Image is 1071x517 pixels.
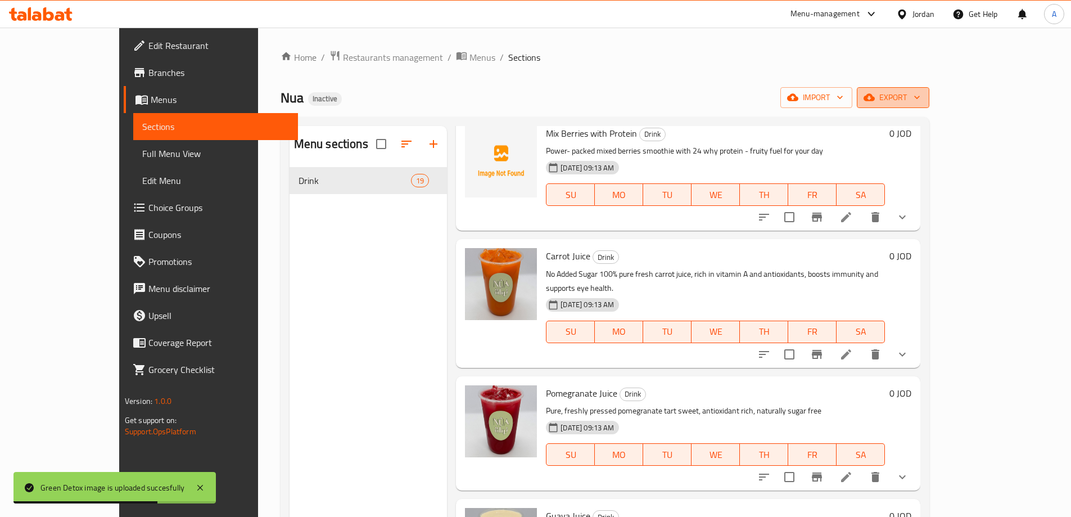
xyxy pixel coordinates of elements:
div: Drink [593,250,619,264]
span: Mix Berries with Protein [546,125,637,142]
span: TH [744,323,784,340]
div: Drink19 [290,167,448,194]
span: 19 [412,176,428,186]
button: Branch-specific-item [803,464,830,491]
div: Jordan [912,8,934,20]
span: [DATE] 09:13 AM [556,422,618,433]
span: Sort sections [393,131,420,158]
button: Add section [420,131,447,158]
span: Sections [508,51,540,64]
button: WE [692,321,740,343]
span: Branches [148,66,289,79]
span: Restaurants management [343,51,443,64]
a: Edit Menu [133,167,298,194]
span: FR [793,323,832,340]
h2: Menu sections [294,136,368,152]
button: SA [837,183,885,206]
a: Restaurants management [329,50,443,65]
div: Green Detox image is uploaded succesfully [40,482,184,494]
button: MO [595,443,643,466]
button: Branch-specific-item [803,204,830,231]
button: WE [692,443,740,466]
span: import [789,91,843,105]
span: Coupons [148,228,289,241]
div: items [411,174,429,187]
span: SA [841,187,880,203]
a: Full Menu View [133,140,298,167]
a: Sections [133,113,298,140]
span: Edit Menu [142,174,289,187]
span: SU [551,187,590,203]
div: Menu-management [790,7,860,21]
li: / [448,51,451,64]
div: Drink [620,388,646,401]
span: Coverage Report [148,336,289,349]
button: TH [740,321,788,343]
span: MO [599,323,639,340]
button: TH [740,443,788,466]
span: Inactive [308,94,342,104]
span: FR [793,447,832,463]
img: Pomegranate Juice [465,385,537,457]
a: Menus [124,86,298,113]
button: FR [788,321,837,343]
span: Pomegranate Juice [546,385,617,402]
span: Select all sections [369,132,393,156]
span: MO [599,187,639,203]
span: TH [744,187,784,203]
span: Upsell [148,309,289,322]
span: Sections [142,120,289,133]
span: A [1052,8,1056,20]
h6: 0 JOD [889,125,911,141]
span: Menus [469,51,495,64]
div: Drink [299,174,411,187]
span: SU [551,323,590,340]
button: FR [788,183,837,206]
button: show more [889,464,916,491]
span: [DATE] 09:13 AM [556,299,618,310]
span: Menus [151,93,289,106]
a: Coverage Report [124,329,298,356]
svg: Show Choices [896,348,909,361]
button: MO [595,321,643,343]
a: Menus [456,50,495,65]
span: SA [841,323,880,340]
span: Drink [620,388,645,401]
span: TU [648,187,687,203]
button: FR [788,443,837,466]
a: Coupons [124,221,298,248]
a: Grocery Checklist [124,356,298,383]
button: export [857,87,929,108]
button: delete [862,464,889,491]
span: WE [696,447,735,463]
button: sort-choices [751,464,778,491]
span: FR [793,187,832,203]
span: WE [696,187,735,203]
span: MO [599,447,639,463]
a: Edit menu item [839,348,853,361]
span: Drink [640,128,665,141]
span: Drink [593,251,618,264]
button: delete [862,341,889,368]
p: No Added Sugar 100% pure fresh carrot juice, rich in vitamin A and antioxidants, boosts immunity ... [546,267,885,295]
span: Select to update [778,465,801,489]
button: delete [862,204,889,231]
button: Branch-specific-item [803,341,830,368]
h6: 0 JOD [889,385,911,401]
span: Nua [281,85,304,110]
span: Carrot Juice [546,248,590,264]
li: / [321,51,325,64]
span: 1.0.0 [154,394,171,408]
a: Edit menu item [839,210,853,224]
button: sort-choices [751,204,778,231]
button: SA [837,321,885,343]
button: TU [643,321,692,343]
p: Power- packed mixed berries smoothie with 24 why protein - fruity fuel for your day [546,144,885,158]
div: Drink [639,128,666,141]
button: import [780,87,852,108]
button: show more [889,204,916,231]
img: Carrot Juice [465,248,537,320]
span: Choice Groups [148,201,289,214]
button: show more [889,341,916,368]
a: Upsell [124,302,298,329]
